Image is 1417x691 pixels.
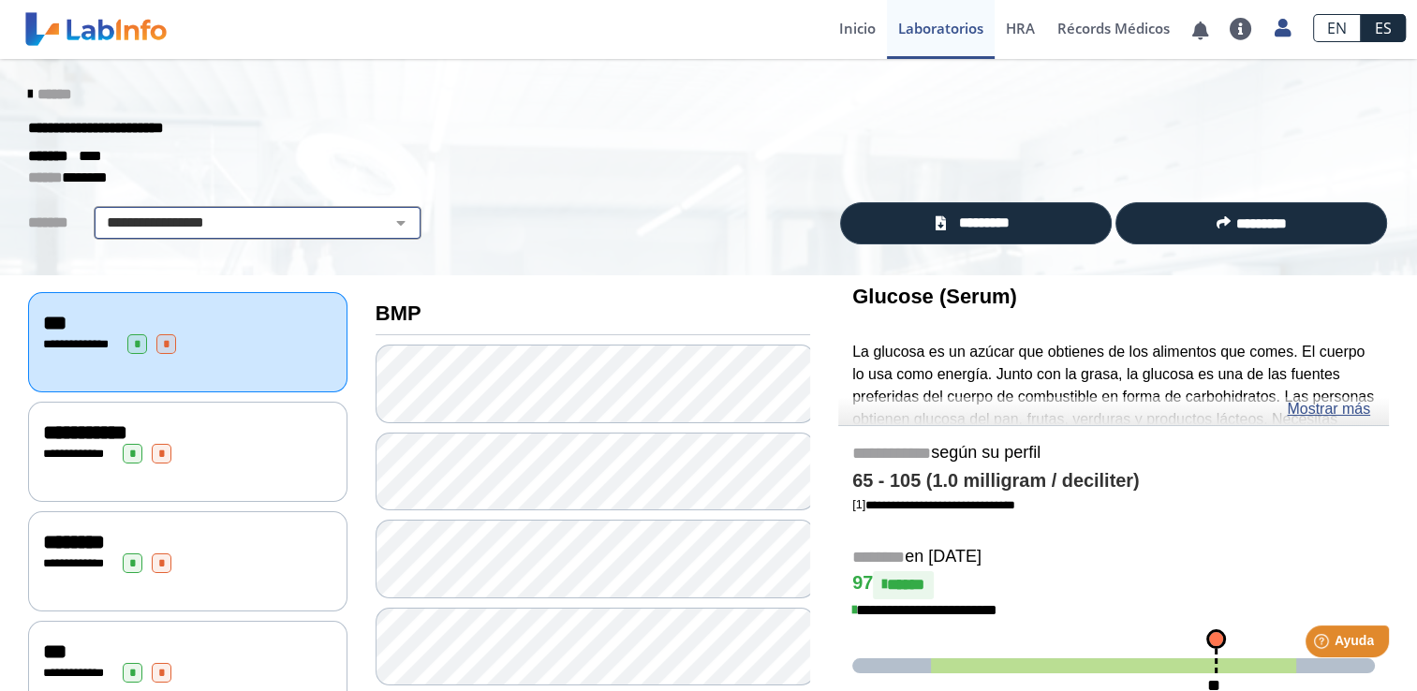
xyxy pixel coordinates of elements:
[1250,618,1396,670] iframe: Help widget launcher
[852,443,1375,464] h5: según su perfil
[1313,14,1361,42] a: EN
[852,285,1017,308] b: Glucose (Serum)
[852,470,1375,493] h4: 65 - 105 (1.0 milligram / deciliter)
[1006,19,1035,37] span: HRA
[1361,14,1406,42] a: ES
[852,571,1375,599] h4: 97
[1287,398,1370,420] a: Mostrar más
[852,341,1375,497] p: La glucosa es un azúcar que obtienes de los alimentos que comes. El cuerpo lo usa como energía. J...
[852,547,1375,568] h5: en [DATE]
[852,497,1015,511] a: [1]
[376,301,421,325] b: BMP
